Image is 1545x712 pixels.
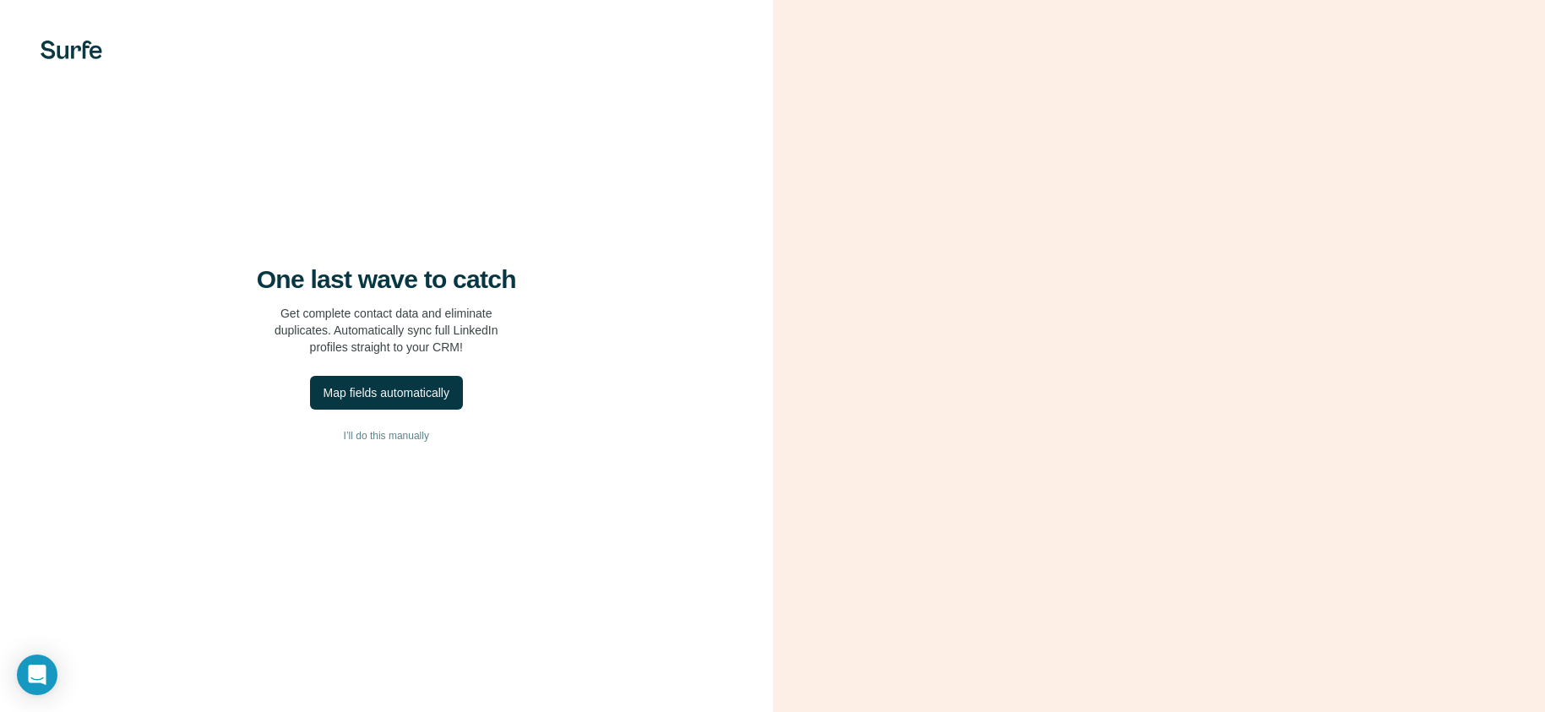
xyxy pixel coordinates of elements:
[324,384,449,401] div: Map fields automatically
[344,428,429,443] span: I’ll do this manually
[41,41,102,59] img: Surfe's logo
[310,376,463,410] button: Map fields automatically
[34,423,739,448] button: I’ll do this manually
[275,305,498,356] p: Get complete contact data and eliminate duplicates. Automatically sync full LinkedIn profiles str...
[257,264,516,295] h4: One last wave to catch
[17,655,57,695] div: Open Intercom Messenger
